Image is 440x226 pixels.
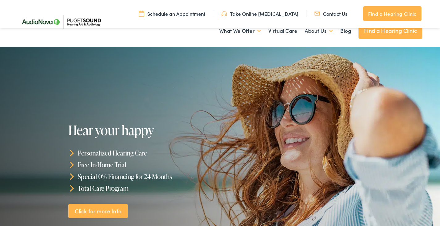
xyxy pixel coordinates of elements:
[363,6,421,21] a: Find a Hearing Clinic
[68,159,222,171] li: Free In-Home Trial
[358,22,422,39] a: Find a Hearing Clinic
[68,182,222,194] li: Total Care Program
[314,10,320,17] img: utility icon
[68,123,222,137] h1: Hear your happy
[139,10,205,17] a: Schedule an Appointment
[314,10,347,17] a: Contact Us
[340,19,351,42] a: Blog
[221,10,298,17] a: Take Online [MEDICAL_DATA]
[68,204,128,218] a: Click for more Info
[68,171,222,182] li: Special 0% Financing for 24 Months
[221,10,227,17] img: utility icon
[139,10,144,17] img: utility icon
[268,19,297,42] a: Virtual Care
[68,147,222,159] li: Personalized Hearing Care
[305,19,333,42] a: About Us
[219,19,261,42] a: What We Offer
